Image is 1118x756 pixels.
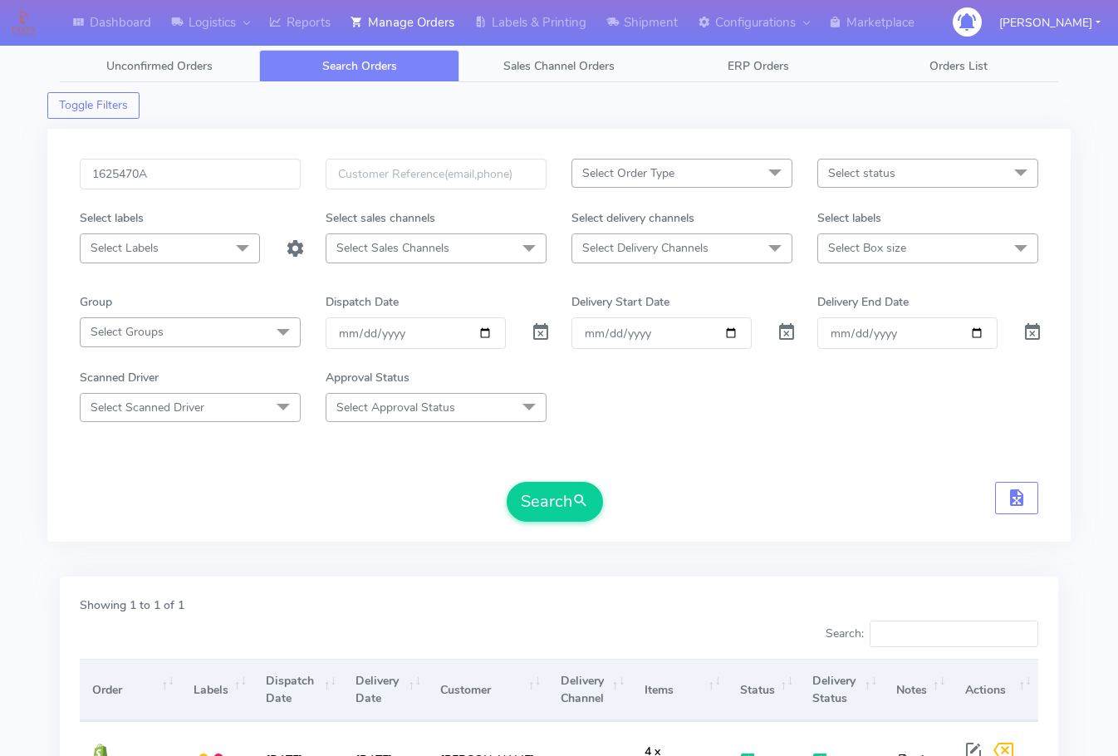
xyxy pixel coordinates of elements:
[326,369,409,386] label: Approval Status
[817,209,881,227] label: Select labels
[929,58,988,74] span: Orders List
[632,659,728,721] th: Items: activate to sort column ascending
[80,369,159,386] label: Scanned Driver
[428,659,547,721] th: Customer: activate to sort column ascending
[326,209,435,227] label: Select sales channels
[80,596,184,614] label: Showing 1 to 1 of 1
[800,659,884,721] th: Delivery Status: activate to sort column ascending
[548,659,632,721] th: Delivery Channel: activate to sort column ascending
[987,6,1113,40] button: [PERSON_NAME]
[91,324,164,340] span: Select Groups
[870,621,1038,647] input: Search:
[326,159,547,189] input: Customer Reference(email,phone)
[571,293,669,311] label: Delivery Start Date
[503,58,615,74] span: Sales Channel Orders
[884,659,952,721] th: Notes: activate to sort column ascending
[322,58,397,74] span: Search Orders
[91,240,159,256] span: Select Labels
[828,240,906,256] span: Select Box size
[582,165,674,181] span: Select Order Type
[952,659,1038,721] th: Actions: activate to sort column ascending
[336,240,449,256] span: Select Sales Channels
[571,209,694,227] label: Select delivery channels
[728,659,800,721] th: Status: activate to sort column ascending
[253,659,343,721] th: Dispatch Date: activate to sort column ascending
[80,659,181,721] th: Order: activate to sort column ascending
[80,293,112,311] label: Group
[507,482,603,522] button: Search
[326,293,399,311] label: Dispatch Date
[80,209,144,227] label: Select labels
[181,659,253,721] th: Labels: activate to sort column ascending
[47,92,140,119] button: Toggle Filters
[91,400,204,415] span: Select Scanned Driver
[817,293,909,311] label: Delivery End Date
[106,58,213,74] span: Unconfirmed Orders
[826,621,1038,647] label: Search:
[60,50,1058,82] ul: Tabs
[343,659,428,721] th: Delivery Date: activate to sort column ascending
[728,58,789,74] span: ERP Orders
[582,240,709,256] span: Select Delivery Channels
[80,159,301,189] input: Order Id
[828,165,895,181] span: Select status
[336,400,455,415] span: Select Approval Status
